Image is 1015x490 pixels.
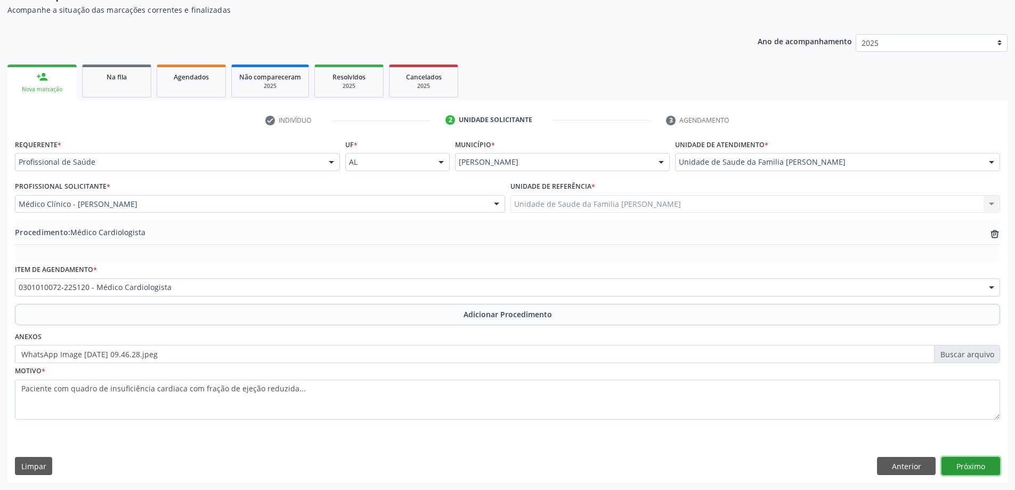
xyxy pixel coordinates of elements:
div: person_add [36,71,48,83]
span: [PERSON_NAME] [459,157,648,167]
div: Nova marcação [15,85,69,93]
span: Na fila [107,73,127,82]
p: Acompanhe a situação das marcações correntes e finalizadas [7,4,708,15]
span: Procedimento: [15,227,70,237]
button: Próximo [941,457,1000,475]
span: Agendados [174,73,209,82]
label: Unidade de atendimento [675,136,768,153]
label: Município [455,136,495,153]
label: Motivo [15,363,45,380]
span: Resolvidos [332,73,366,82]
span: Cancelados [406,73,442,82]
label: Unidade de referência [510,179,595,195]
label: Profissional Solicitante [15,179,110,195]
span: 0301010072-225120 - Médico Cardiologista [19,282,978,293]
p: Ano de acompanhamento [758,34,852,47]
span: Médico Cardiologista [15,227,145,238]
div: 2025 [322,82,376,90]
span: Médico Clínico - [PERSON_NAME] [19,199,483,210]
span: Adicionar Procedimento [464,309,552,320]
div: Unidade solicitante [459,115,532,125]
span: AL [349,157,428,167]
div: 2 [445,115,455,125]
label: Item de agendamento [15,262,97,278]
button: Adicionar Procedimento [15,304,1000,325]
label: Requerente [15,136,61,153]
label: Anexos [15,329,42,346]
button: Anterior [877,457,936,475]
span: Profissional de Saúde [19,157,318,167]
label: UF [345,136,358,153]
span: Unidade de Saude da Familia [PERSON_NAME] [679,157,978,167]
div: 2025 [397,82,450,90]
span: Não compareceram [239,73,301,82]
button: Limpar [15,457,52,475]
div: 2025 [239,82,301,90]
